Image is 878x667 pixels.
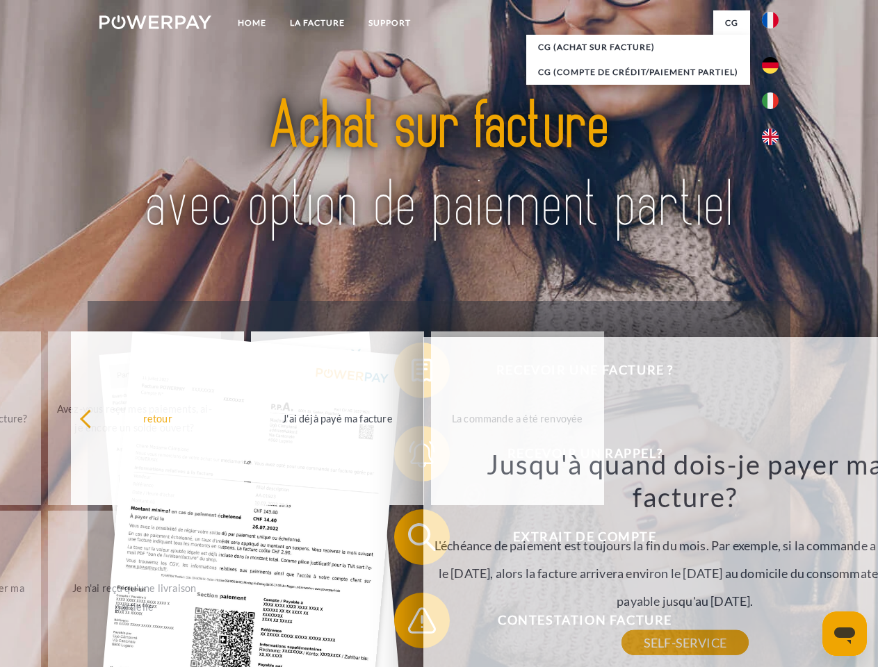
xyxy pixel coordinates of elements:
button: Contestation Facture [394,593,756,648]
div: J'ai déjà payé ma facture [259,409,416,427]
a: SELF-SERVICE [621,630,749,655]
iframe: Bouton de lancement de la fenêtre de messagerie [822,611,867,656]
img: de [762,57,779,74]
a: Support [357,10,423,35]
img: logo-powerpay-white.svg [99,15,211,29]
img: en [762,129,779,145]
a: CG (Compte de crédit/paiement partiel) [526,60,750,85]
a: LA FACTURE [278,10,357,35]
a: CG [713,10,750,35]
img: title-powerpay_fr.svg [133,67,745,266]
div: Avez-vous reçu mes paiements, ai-je encore un solde ouvert? [56,400,213,437]
div: Je n'ai reçu qu'une livraison partielle [56,579,213,616]
a: CG (achat sur facture) [526,35,750,60]
a: Home [226,10,278,35]
div: retour [79,409,236,427]
a: Avez-vous reçu mes paiements, ai-je encore un solde ouvert? [48,331,221,505]
img: it [762,92,779,109]
button: Extrait de compte [394,509,756,565]
img: fr [762,12,779,28]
